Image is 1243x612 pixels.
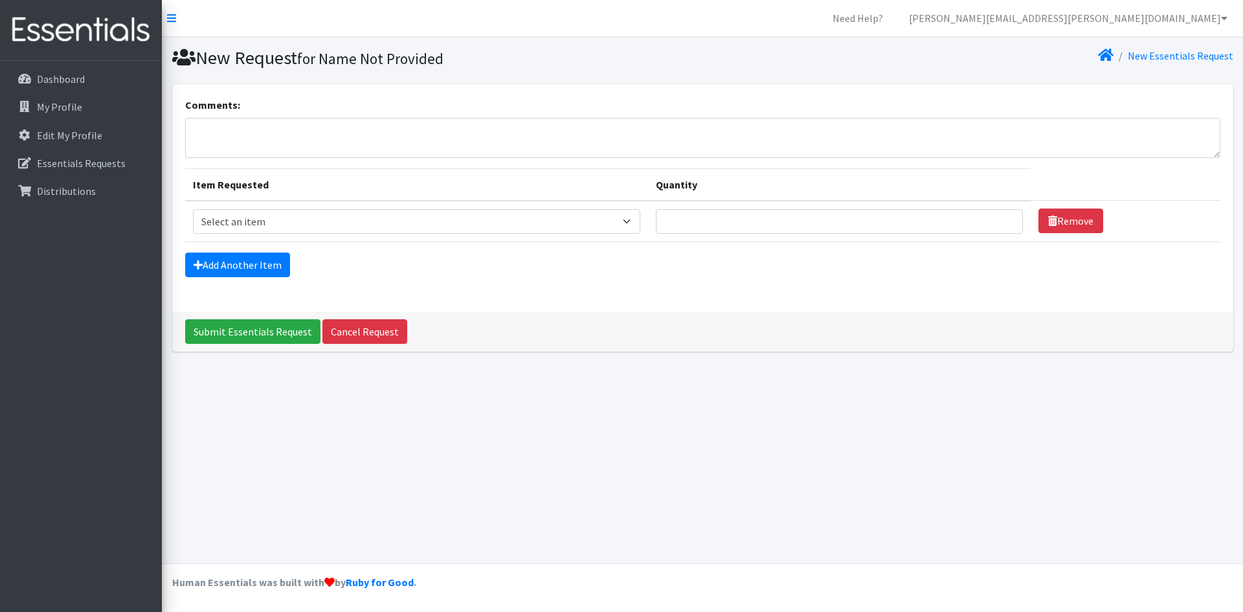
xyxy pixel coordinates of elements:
a: Remove [1038,209,1103,233]
th: Quantity [648,168,1031,201]
a: My Profile [5,94,157,120]
input: Submit Essentials Request [185,319,320,344]
p: Edit My Profile [37,129,102,142]
a: Need Help? [822,5,893,31]
h1: New Request [172,47,698,69]
p: Essentials Requests [37,157,126,170]
a: Add Another Item [185,253,290,277]
a: New Essentials Request [1128,49,1233,62]
small: for Name Not Provided [297,49,443,68]
img: HumanEssentials [5,8,157,52]
a: Ruby for Good [346,576,414,589]
a: Dashboard [5,66,157,92]
a: Distributions [5,178,157,204]
p: My Profile [37,100,82,113]
a: Edit My Profile [5,122,157,148]
th: Item Requested [185,168,649,201]
p: Dashboard [37,73,85,85]
a: Cancel Request [322,319,407,344]
label: Comments: [185,97,240,113]
p: Distributions [37,185,96,198]
a: [PERSON_NAME][EMAIL_ADDRESS][PERSON_NAME][DOMAIN_NAME] [899,5,1238,31]
a: Essentials Requests [5,150,157,176]
strong: Human Essentials was built with by . [172,576,416,589]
